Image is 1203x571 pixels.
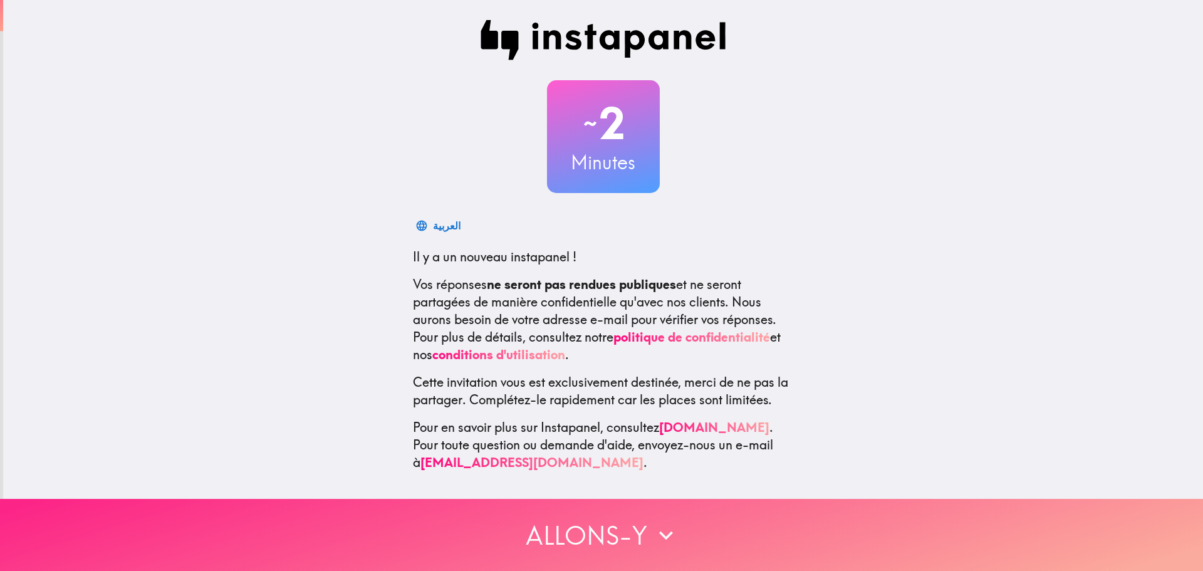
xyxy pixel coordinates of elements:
p: Pour en savoir plus sur Instapanel, consultez . Pour toute question ou demande d'aide, envoyez-no... [413,419,794,471]
a: [EMAIL_ADDRESS][DOMAIN_NAME] [420,454,643,470]
a: conditions d'utilisation [432,347,565,362]
p: Cette invitation vous est exclusivement destinée, merci de ne pas la partager. Complétez-le rapid... [413,374,794,409]
b: ne seront pas rendues publiques [487,276,676,292]
h3: Minutes [547,149,660,175]
a: politique de confidentialité [613,329,770,345]
span: Il y a un nouveau instapanel ! [413,249,576,265]
h2: 2 [547,98,660,149]
div: العربية [433,217,461,234]
img: Instapanel [481,20,726,60]
a: [DOMAIN_NAME] [659,419,769,435]
p: Vos réponses et ne seront partagées de manière confidentielle qu'avec nos clients. Nous aurons be... [413,276,794,364]
span: ~ [581,105,599,142]
button: العربية [413,213,466,238]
